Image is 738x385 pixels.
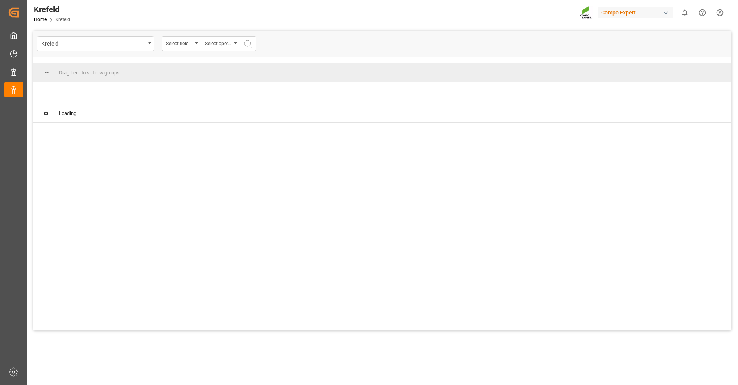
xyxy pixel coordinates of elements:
[162,36,201,51] button: open menu
[37,36,154,51] button: open menu
[59,110,76,116] span: Loading
[201,36,240,51] button: open menu
[34,4,70,15] div: Krefeld
[205,38,232,47] div: Select operator
[166,38,193,47] div: Select field
[598,7,673,18] div: Compo Expert
[676,4,694,21] button: show 0 new notifications
[240,36,256,51] button: search button
[598,5,676,20] button: Compo Expert
[694,4,711,21] button: Help Center
[41,38,145,48] div: Krefeld
[34,17,47,22] a: Home
[580,6,593,19] img: Screenshot%202023-09-29%20at%2010.02.21.png_1712312052.png
[59,70,120,76] span: Drag here to set row groups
